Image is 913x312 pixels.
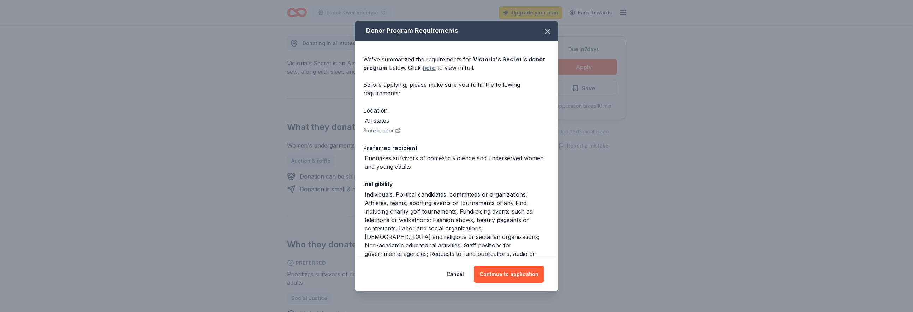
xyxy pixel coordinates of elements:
[365,116,389,125] div: All states
[447,266,464,283] button: Cancel
[363,179,550,188] div: Ineligibility
[423,64,436,72] a: here
[363,126,401,135] button: Store locator
[365,190,550,275] div: Individuals; Political candidates, committees or organizations; Athletes, teams, sporting events ...
[363,143,550,152] div: Preferred recipient
[474,266,544,283] button: Continue to application
[363,80,550,97] div: Before applying, please make sure you fulfill the following requirements:
[365,154,550,171] div: Prioritizes survivors of domestic violence and underserved women and young adults
[355,21,558,41] div: Donor Program Requirements
[363,106,550,115] div: Location
[363,55,550,72] div: We've summarized the requirements for below. Click to view in full.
